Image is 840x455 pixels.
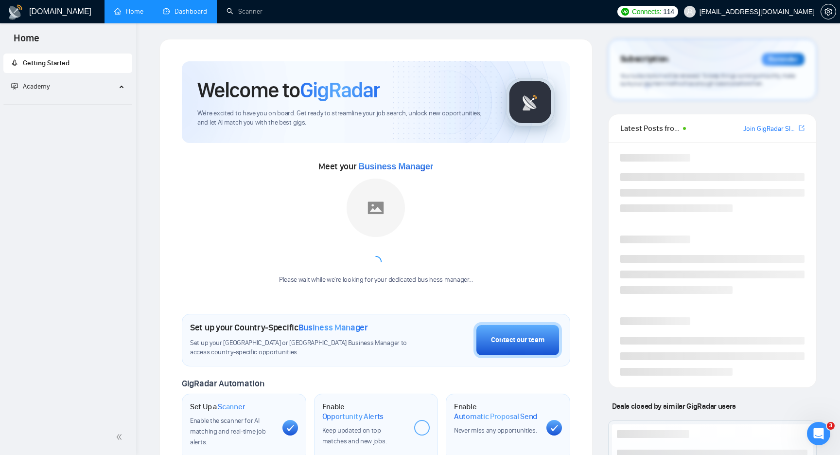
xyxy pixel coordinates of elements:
[473,322,562,358] button: Contact our team
[827,422,835,430] span: 3
[358,162,433,171] span: Business Manager
[663,6,674,17] span: 114
[621,8,629,16] img: upwork-logo.png
[318,161,433,172] span: Meet your
[190,417,265,446] span: Enable the scanner for AI matching and real-time job alerts.
[23,82,50,91] span: Academy
[11,83,18,90] span: fund-projection-screen
[620,51,668,68] span: Subscription
[11,59,18,66] span: rocket
[454,402,539,421] h1: Enable
[3,100,132,107] li: Academy Homepage
[6,31,47,52] span: Home
[762,53,805,66] div: Reminder
[116,432,125,442] span: double-left
[3,54,132,73] li: Getting Started
[23,59,70,67] span: Getting Started
[322,412,384,421] span: Opportunity Alerts
[491,335,544,346] div: Contact our team
[454,412,537,421] span: Automatic Proposal Send
[114,7,143,16] a: homeHome
[190,402,245,412] h1: Set Up a
[8,4,23,20] img: logo
[608,398,740,415] span: Deals closed by similar GigRadar users
[632,6,661,17] span: Connects:
[807,422,830,445] iframe: Intercom live chat
[227,7,262,16] a: searchScanner
[197,109,490,127] span: We're excited to have you on board. Get ready to streamline your job search, unlock new opportuni...
[197,77,380,103] h1: Welcome to
[799,124,805,132] span: export
[322,402,407,421] h1: Enable
[799,124,805,133] a: export
[821,4,836,19] button: setting
[218,402,245,412] span: Scanner
[620,72,795,88] span: Your subscription will be renewed. To keep things running smoothly, make sure your payment method...
[743,124,797,134] a: Join GigRadar Slack Community
[821,8,836,16] a: setting
[686,8,693,15] span: user
[298,322,368,333] span: Business Manager
[300,77,380,103] span: GigRadar
[273,275,479,285] div: Please wait while we're looking for your dedicated business manager...
[347,179,405,237] img: placeholder.png
[11,82,50,91] span: Academy
[368,255,384,270] span: loading
[190,322,368,333] h1: Set up your Country-Specific
[322,426,387,445] span: Keep updated on top matches and new jobs.
[506,78,555,127] img: gigradar-logo.png
[454,426,537,435] span: Never miss any opportunities.
[163,7,207,16] a: dashboardDashboard
[182,378,264,389] span: GigRadar Automation
[620,122,680,134] span: Latest Posts from the GigRadar Community
[190,339,413,357] span: Set up your [GEOGRAPHIC_DATA] or [GEOGRAPHIC_DATA] Business Manager to access country-specific op...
